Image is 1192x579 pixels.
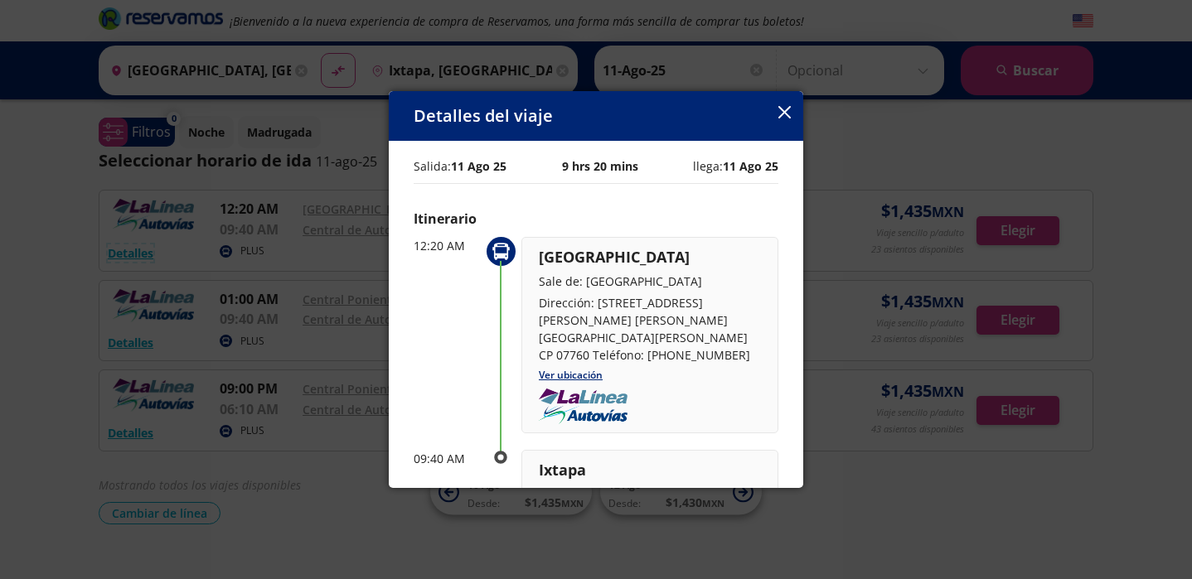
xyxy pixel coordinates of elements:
[414,209,778,229] p: Itinerario
[539,273,761,290] p: Sale de: [GEOGRAPHIC_DATA]
[693,157,778,175] p: llega:
[451,158,506,174] b: 11 Ago 25
[539,459,761,481] p: Ixtapa
[414,157,506,175] p: Salida:
[539,368,603,382] a: Ver ubicación
[723,158,778,174] b: 11 Ago 25
[414,104,553,128] p: Detalles del viaje
[414,450,480,467] p: 09:40 AM
[539,246,761,268] p: [GEOGRAPHIC_DATA]
[539,294,761,364] p: Dirección: [STREET_ADDRESS][PERSON_NAME] [PERSON_NAME][GEOGRAPHIC_DATA][PERSON_NAME] CP 07760 Tel...
[414,237,480,254] p: 12:20 AM
[539,388,627,424] img: uploads_2F1614736493101-lrc074r4ha-fd05130f9173fefc76d4804dc3e1a941_2Fautovias-la-linea.png
[562,157,638,175] p: 9 hrs 20 mins
[539,485,761,503] p: Llega a: Central de Autobuses Ixtapa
